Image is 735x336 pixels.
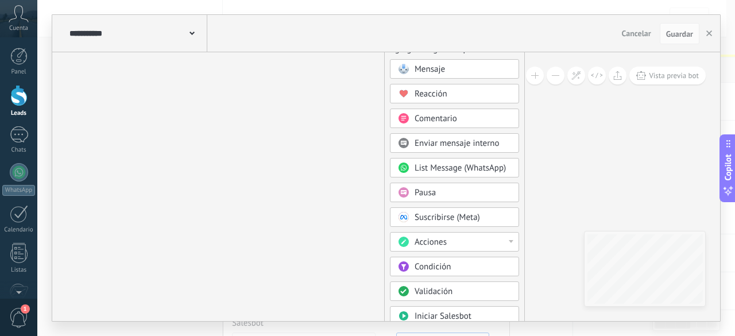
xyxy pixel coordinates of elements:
[629,67,706,84] button: Vista previa bot
[2,68,36,76] div: Panel
[666,30,693,38] span: Guardar
[2,110,36,117] div: Leads
[415,113,457,124] span: Comentario
[2,185,35,196] div: WhatsApp
[617,25,656,42] button: Cancelar
[415,163,506,173] span: List Message (WhatsApp)
[415,64,445,75] span: Mensaje
[9,25,28,32] span: Cuenta
[2,146,36,154] div: Chats
[2,226,36,234] div: Calendario
[415,88,447,99] span: Reacción
[660,23,699,45] button: Guardar
[415,237,447,248] span: Acciones
[415,286,452,297] span: Validación
[415,138,500,149] span: Enviar mensaje interno
[21,304,30,314] span: 1
[649,71,699,80] span: Vista previa bot
[415,187,436,198] span: Pausa
[415,261,451,272] span: Condición
[622,28,651,38] span: Cancelar
[415,311,471,322] span: Iniciar Salesbot
[722,154,734,180] span: Copilot
[2,267,36,274] div: Listas
[415,212,480,223] span: Suscribirse (Meta)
